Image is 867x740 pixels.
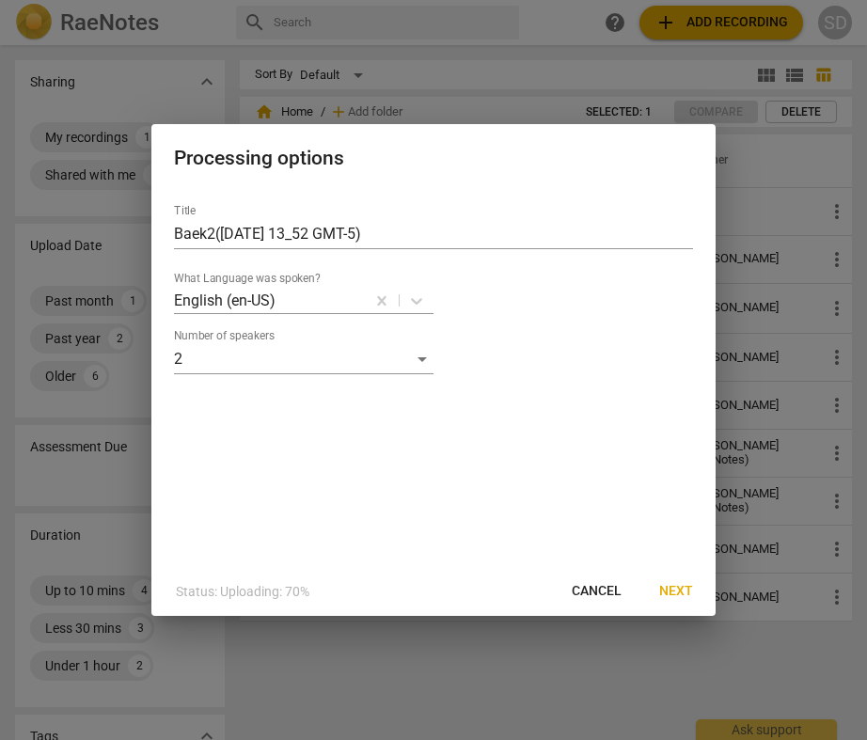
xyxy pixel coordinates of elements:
[174,147,693,170] h2: Processing options
[174,330,275,341] label: Number of speakers
[174,205,196,216] label: Title
[572,582,622,601] span: Cancel
[659,582,693,601] span: Next
[174,290,276,311] p: English (en-US)
[644,575,708,608] button: Next
[174,344,433,374] div: 2
[557,575,637,608] button: Cancel
[176,582,309,602] p: Status: Uploading: 70%
[174,273,321,284] label: What Language was spoken?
